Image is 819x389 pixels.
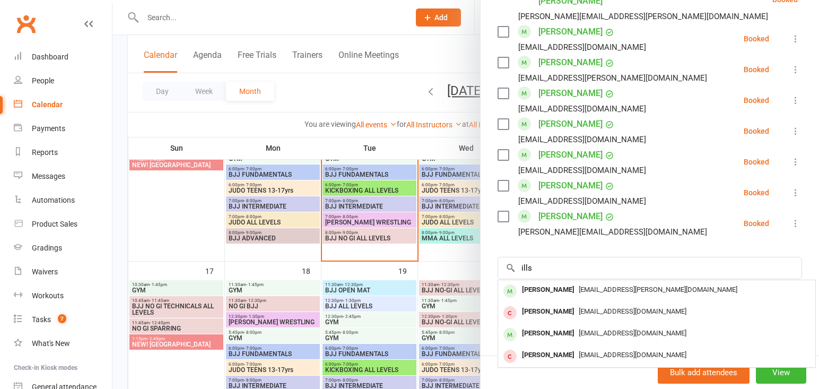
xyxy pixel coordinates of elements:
[14,260,112,284] a: Waivers
[579,329,686,337] span: [EMAIL_ADDRESS][DOMAIN_NAME]
[32,53,68,61] div: Dashboard
[579,351,686,359] span: [EMAIL_ADDRESS][DOMAIN_NAME]
[538,208,603,225] a: [PERSON_NAME]
[14,69,112,93] a: People
[503,328,517,341] div: member
[13,11,39,37] a: Clubworx
[503,284,517,298] div: member
[14,165,112,188] a: Messages
[744,97,769,104] div: Booked
[538,23,603,40] a: [PERSON_NAME]
[518,163,646,177] div: [EMAIL_ADDRESS][DOMAIN_NAME]
[498,257,802,279] input: Search to add attendees
[32,267,58,276] div: Waivers
[518,225,707,239] div: [PERSON_NAME][EMAIL_ADDRESS][DOMAIN_NAME]
[32,339,70,348] div: What's New
[14,212,112,236] a: Product Sales
[14,188,112,212] a: Automations
[14,284,112,308] a: Workouts
[744,127,769,135] div: Booked
[538,116,603,133] a: [PERSON_NAME]
[518,133,646,146] div: [EMAIL_ADDRESS][DOMAIN_NAME]
[32,220,77,228] div: Product Sales
[14,236,112,260] a: Gradings
[658,361,750,384] button: Bulk add attendees
[518,326,579,341] div: [PERSON_NAME]
[32,315,51,324] div: Tasks
[744,66,769,73] div: Booked
[14,141,112,165] a: Reports
[32,124,65,133] div: Payments
[503,350,517,363] div: member
[503,306,517,319] div: member
[538,85,603,102] a: [PERSON_NAME]
[518,194,646,208] div: [EMAIL_ADDRESS][DOMAIN_NAME]
[32,196,75,204] div: Automations
[744,189,769,196] div: Booked
[14,308,112,332] a: Tasks 7
[518,348,579,363] div: [PERSON_NAME]
[14,45,112,69] a: Dashboard
[32,244,62,252] div: Gradings
[538,177,603,194] a: [PERSON_NAME]
[518,304,579,319] div: [PERSON_NAME]
[744,35,769,42] div: Booked
[32,172,65,180] div: Messages
[14,332,112,356] a: What's New
[744,158,769,166] div: Booked
[32,148,58,157] div: Reports
[579,286,737,293] span: [EMAIL_ADDRESS][PERSON_NAME][DOMAIN_NAME]
[518,40,646,54] div: [EMAIL_ADDRESS][DOMAIN_NAME]
[518,282,579,298] div: [PERSON_NAME]
[744,220,769,227] div: Booked
[32,291,64,300] div: Workouts
[58,314,66,323] span: 7
[518,71,707,85] div: [EMAIL_ADDRESS][PERSON_NAME][DOMAIN_NAME]
[756,361,806,384] button: View
[538,146,603,163] a: [PERSON_NAME]
[538,54,603,71] a: [PERSON_NAME]
[32,76,54,85] div: People
[518,102,646,116] div: [EMAIL_ADDRESS][DOMAIN_NAME]
[518,10,768,23] div: [PERSON_NAME][EMAIL_ADDRESS][PERSON_NAME][DOMAIN_NAME]
[32,100,63,109] div: Calendar
[14,93,112,117] a: Calendar
[14,117,112,141] a: Payments
[579,307,686,315] span: [EMAIL_ADDRESS][DOMAIN_NAME]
